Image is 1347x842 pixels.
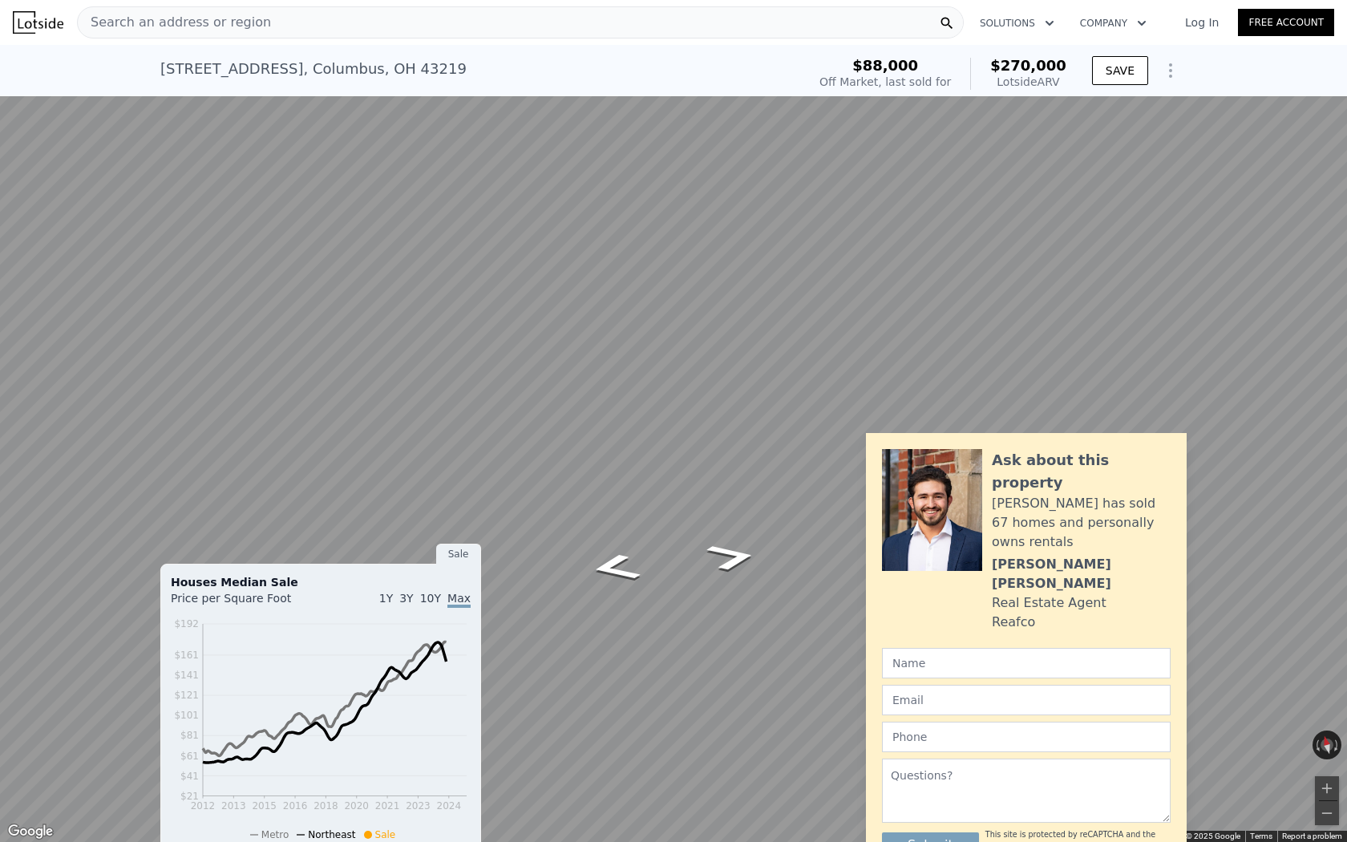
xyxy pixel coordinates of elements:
[13,11,63,34] img: Lotside
[990,57,1066,74] span: $270,000
[882,722,1171,752] input: Phone
[992,449,1171,494] div: Ask about this property
[308,829,355,840] span: Northeast
[174,690,199,701] tspan: $121
[160,58,467,80] div: [STREET_ADDRESS] , Columbus , OH 43219
[990,74,1066,90] div: Lotside ARV
[447,592,471,608] span: Max
[992,555,1171,593] div: [PERSON_NAME] [PERSON_NAME]
[78,13,271,32] span: Search an address or region
[437,800,462,812] tspan: 2024
[313,800,338,812] tspan: 2018
[992,593,1106,613] div: Real Estate Agent
[399,592,413,605] span: 3Y
[1067,9,1159,38] button: Company
[375,800,400,812] tspan: 2021
[191,800,216,812] tspan: 2012
[180,771,199,782] tspan: $41
[171,590,321,616] div: Price per Square Foot
[992,494,1171,552] div: [PERSON_NAME] has sold 67 homes and personally owns rentals
[283,800,308,812] tspan: 2016
[180,730,199,741] tspan: $81
[174,618,199,629] tspan: $192
[882,648,1171,678] input: Name
[420,592,441,605] span: 10Y
[992,613,1035,632] div: Reafco
[1092,56,1148,85] button: SAVE
[344,800,369,812] tspan: 2020
[375,829,396,840] span: Sale
[174,670,199,681] tspan: $141
[967,9,1067,38] button: Solutions
[436,544,481,565] div: Sale
[852,57,918,74] span: $88,000
[171,574,471,590] div: Houses Median Sale
[379,592,393,605] span: 1Y
[1166,14,1238,30] a: Log In
[1155,55,1187,87] button: Show Options
[180,791,199,802] tspan: $21
[221,800,246,812] tspan: 2013
[406,800,431,812] tspan: 2023
[882,685,1171,715] input: Email
[180,751,199,762] tspan: $61
[819,74,951,90] div: Off Market, last sold for
[1238,9,1334,36] a: Free Account
[261,829,289,840] span: Metro
[174,710,199,721] tspan: $101
[174,650,199,661] tspan: $161
[252,800,277,812] tspan: 2015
